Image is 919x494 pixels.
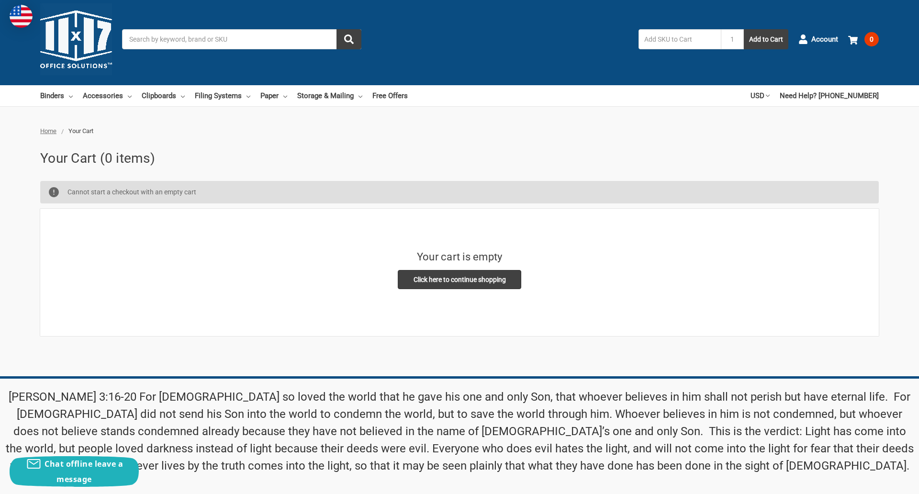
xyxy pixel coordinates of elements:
[811,34,838,45] span: Account
[297,85,362,106] a: Storage & Mailing
[142,85,185,106] a: Clipboards
[417,249,503,265] h3: Your cart is empty
[45,459,123,484] span: Chat offline leave a message
[744,29,788,49] button: Add to Cart
[798,27,838,52] a: Account
[195,85,250,106] a: Filing Systems
[780,85,879,106] a: Need Help? [PHONE_NUMBER]
[10,456,139,487] button: Chat offline leave a message
[68,127,93,135] span: Your Cart
[848,27,879,52] a: 0
[5,388,914,474] p: [PERSON_NAME] 3:16-20 For [DEMOGRAPHIC_DATA] so loved the world that he gave his one and only Son...
[398,270,522,289] a: Click here to continue shopping
[10,5,33,28] img: duty and tax information for United States
[40,127,56,135] a: Home
[260,85,287,106] a: Paper
[372,85,408,106] a: Free Offers
[40,3,112,75] img: 11x17.com
[67,188,196,196] span: Cannot start a checkout with an empty cart
[40,85,73,106] a: Binders
[40,148,879,168] h1: Your Cart (0 items)
[864,32,879,46] span: 0
[639,29,721,49] input: Add SKU to Cart
[751,85,770,106] a: USD
[122,29,361,49] input: Search by keyword, brand or SKU
[83,85,132,106] a: Accessories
